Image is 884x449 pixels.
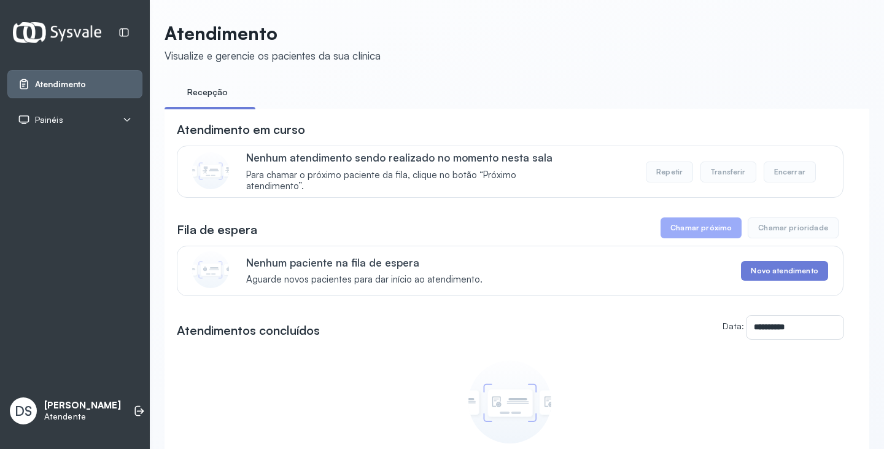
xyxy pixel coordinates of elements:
button: Encerrar [764,162,816,182]
a: Atendimento [18,78,132,90]
span: Aguarde novos pacientes para dar início ao atendimento. [246,274,483,286]
img: Imagem de empty state [468,361,551,443]
p: Atendimento [165,22,381,44]
a: Recepção [165,82,250,103]
span: Atendimento [35,79,86,90]
div: Visualize e gerencie os pacientes da sua clínica [165,49,381,62]
button: Transferir [700,162,756,182]
label: Data: [723,321,744,331]
span: Para chamar o próximo paciente da fila, clique no botão “Próximo atendimento”. [246,170,571,193]
h3: Fila de espera [177,221,257,238]
h3: Atendimentos concluídos [177,322,320,339]
button: Chamar próximo [661,217,742,238]
p: Nenhum atendimento sendo realizado no momento nesta sala [246,151,571,164]
button: Novo atendimento [741,261,828,281]
img: Imagem de CalloutCard [192,152,229,189]
button: Chamar prioridade [748,217,839,238]
button: Repetir [646,162,693,182]
img: Imagem de CalloutCard [192,251,229,288]
span: Painéis [35,115,63,125]
p: Nenhum paciente na fila de espera [246,256,483,269]
p: [PERSON_NAME] [44,400,121,412]
h3: Atendimento em curso [177,121,305,138]
img: Logotipo do estabelecimento [13,22,101,42]
p: Atendente [44,412,121,422]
